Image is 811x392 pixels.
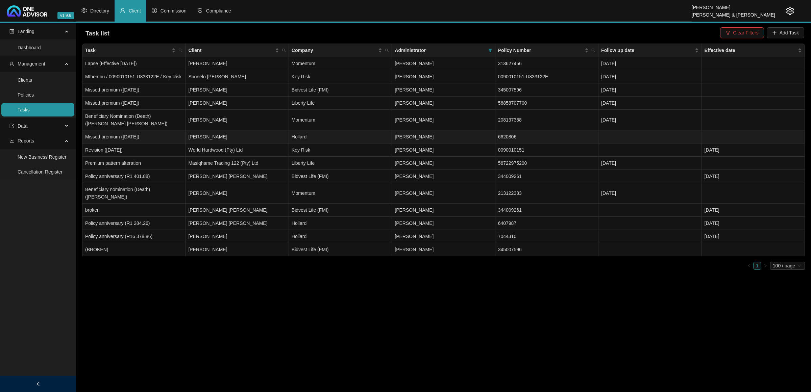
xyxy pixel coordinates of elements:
a: Policies [18,92,34,98]
td: [PERSON_NAME] [186,183,289,204]
div: [PERSON_NAME] [692,2,775,9]
span: filter [488,48,492,52]
td: Hollard [289,217,392,230]
span: [PERSON_NAME] [395,174,434,179]
span: Compliance [206,8,231,14]
td: Beneficiary nomination (Death) ([PERSON_NAME]) [82,183,186,204]
span: setting [81,8,87,13]
td: Bidvest Life (FMI) [289,83,392,97]
td: 56858707700 [495,97,598,110]
span: import [9,124,14,128]
td: [DATE] [702,204,805,217]
td: 345007596 [495,243,598,256]
span: Directory [90,8,109,14]
td: Missed premium ([DATE]) [82,130,186,143]
div: [PERSON_NAME] & [PERSON_NAME] [692,9,775,17]
td: [PERSON_NAME] [186,57,289,70]
td: broken [82,204,186,217]
span: v1.9.6 [57,12,74,19]
td: [DATE] [598,110,702,130]
span: left [36,382,41,386]
td: 344009261 [495,170,598,183]
img: 2df55531c6924b55f21c4cf5d4484680-logo-light.svg [7,5,47,17]
td: Sbonelo [PERSON_NAME] [186,70,289,83]
td: Beneficiary Nomination (Death) ([PERSON_NAME] [PERSON_NAME]) [82,110,186,130]
li: 1 [753,262,761,270]
td: 213122383 [495,183,598,204]
span: right [763,264,767,268]
span: search [280,45,287,55]
span: [PERSON_NAME] [395,87,434,93]
span: Follow up date [601,47,693,54]
span: [PERSON_NAME] [395,117,434,123]
th: Effective date [702,44,805,57]
td: [PERSON_NAME] [186,130,289,143]
td: Momentum [289,57,392,70]
td: [PERSON_NAME] [186,110,289,130]
span: Administrator [395,47,485,54]
a: Dashboard [18,45,41,50]
td: 344009261 [495,204,598,217]
span: search [591,48,595,52]
span: search [177,45,184,55]
span: [PERSON_NAME] [395,74,434,79]
span: Company [292,47,377,54]
td: [PERSON_NAME] [186,243,289,256]
span: Task [85,47,170,54]
td: [PERSON_NAME] [186,230,289,243]
a: New Business Register [18,154,67,160]
td: (BROKEN) [82,243,186,256]
li: Next Page [761,262,769,270]
button: left [745,262,753,270]
td: Missed premium ([DATE]) [82,97,186,110]
span: 100 / page [773,262,802,269]
td: Policy anniversary (R1 401.88) [82,170,186,183]
td: Policy anniversary (R1 284.26) [82,217,186,230]
span: [PERSON_NAME] [395,100,434,106]
span: filter [487,45,494,55]
span: Task list [85,30,109,37]
td: Key Risk [289,70,392,83]
td: Policy anniversary (R16 378.86) [82,230,186,243]
span: setting [786,7,794,15]
td: Bidvest Life (FMI) [289,243,392,256]
td: Hollard [289,130,392,143]
td: [DATE] [598,83,702,97]
span: Data [18,123,28,129]
span: Management [18,61,45,67]
div: Page Size [770,262,805,270]
span: [PERSON_NAME] [395,160,434,166]
td: 313627456 [495,57,598,70]
span: filter [726,30,730,35]
td: Masiqhame Trading 122 (Pty) Ltd [186,157,289,170]
td: Momentum [289,110,392,130]
td: [DATE] [702,143,805,157]
td: World Hardwood (Pty) Ltd [186,143,289,157]
button: Clear Filters [720,27,764,38]
span: Policy Number [498,47,583,54]
span: Reports [18,138,34,143]
span: search [178,48,182,52]
td: [PERSON_NAME] [PERSON_NAME] [186,204,289,217]
td: Lapse (Effective [DATE]) [82,57,186,70]
span: [PERSON_NAME] [395,247,434,252]
span: search [385,48,389,52]
span: Landing [18,29,34,34]
td: 6620806 [495,130,598,143]
span: [PERSON_NAME] [395,190,434,196]
td: [DATE] [598,183,702,204]
span: search [590,45,597,55]
button: Add Task [767,27,804,38]
a: Cancellation Register [18,169,63,175]
a: Clients [18,77,32,83]
a: 1 [754,262,761,269]
span: Client [129,8,141,14]
span: [PERSON_NAME] [395,61,434,66]
td: Liberty Life [289,157,392,170]
td: [PERSON_NAME] [PERSON_NAME] [186,217,289,230]
th: Task [82,44,186,57]
span: Effective date [705,47,796,54]
td: [PERSON_NAME] [186,83,289,97]
td: [PERSON_NAME] [186,97,289,110]
td: 208137388 [495,110,598,130]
